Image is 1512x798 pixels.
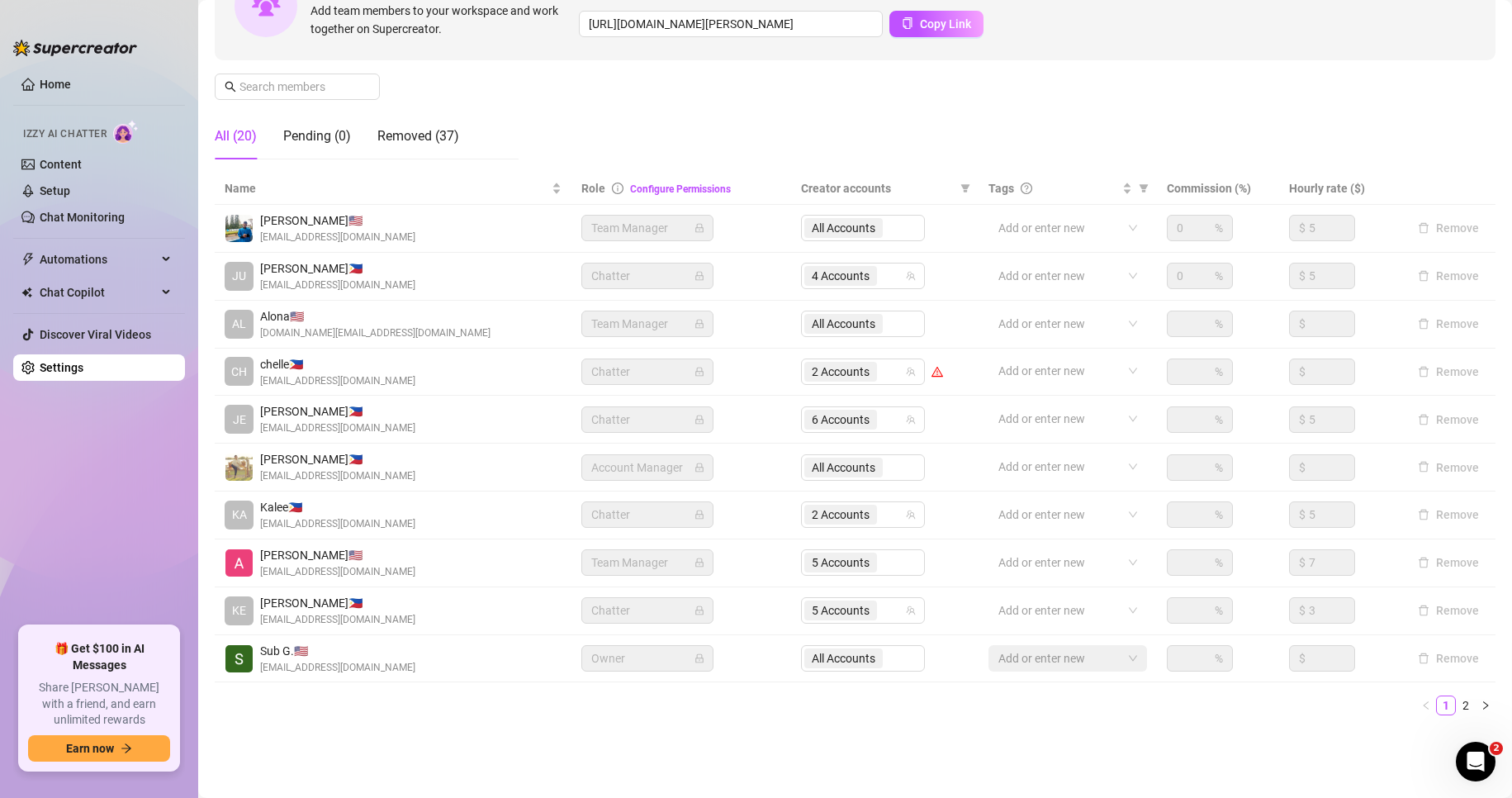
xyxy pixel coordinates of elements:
button: Remove [1411,505,1486,525]
span: Chatter [591,264,704,288]
li: 2 [1456,696,1476,715]
span: [PERSON_NAME] 🇵🇭 [260,402,415,420]
a: Discover Viral Videos [40,328,151,341]
span: 2 Accounts [812,363,870,381]
li: Previous Page [1416,696,1436,715]
span: 2 Accounts [812,506,870,524]
span: filter [1139,183,1149,193]
img: logo-BBDzfeDw.svg [13,40,137,56]
span: 6 Accounts [812,411,870,429]
button: Remove [1411,218,1486,238]
img: Alexicon Ortiaga [225,549,253,577]
li: 1 [1436,696,1456,715]
span: lock [694,606,704,615]
span: team [906,510,916,520]
button: Remove [1411,648,1486,668]
div: Pending (0) [283,126,351,146]
span: filter [1135,176,1152,201]
div: Removed (37) [377,126,459,146]
span: Chat Copilot [40,279,157,306]
span: JU [232,267,246,285]
span: Add team members to your workspace and work together on Supercreator. [310,2,572,38]
span: Sub G. 🇺🇸 [260,642,415,660]
button: Remove [1411,601,1486,620]
button: left [1416,696,1436,715]
span: 6 Accounts [804,410,877,430]
span: lock [694,558,704,568]
span: KE [232,601,246,620]
span: Copy Link [920,17,971,31]
span: lock [694,415,704,425]
span: [EMAIL_ADDRESS][DOMAIN_NAME] [260,612,415,628]
span: 4 Accounts [812,267,870,285]
span: Tags [988,179,1014,197]
span: 4 Accounts [804,266,877,286]
span: Owner [591,646,704,671]
span: left [1421,701,1431,710]
img: Aaron Paul Carnaje [225,454,253,481]
button: Copy Link [889,11,984,37]
span: search [225,81,236,93]
button: Remove [1411,553,1486,572]
span: Share [PERSON_NAME] with a friend, and earn unlimited rewards [28,680,170,729]
span: team [906,271,916,281]
span: [EMAIL_ADDRESS][DOMAIN_NAME] [260,373,415,389]
span: 🎁 Get $100 in AI Messages [28,641,170,673]
span: team [906,415,916,425]
img: Emad Ataei [225,215,253,242]
span: thunderbolt [21,253,35,266]
span: [EMAIL_ADDRESS][DOMAIN_NAME] [260,516,415,532]
span: Izzy AI Chatter [23,126,107,142]
a: 1 [1437,696,1455,715]
span: chelle 🇵🇭 [260,355,415,373]
img: Chat Copilot [21,287,32,298]
div: All (20) [215,126,257,146]
a: Configure Permissions [630,183,731,195]
span: [DOMAIN_NAME][EMAIL_ADDRESS][DOMAIN_NAME] [260,325,491,341]
span: CH [231,363,247,381]
a: Settings [40,361,83,374]
th: Commission (%) [1157,173,1279,205]
span: filter [957,176,974,201]
span: Name [225,179,548,197]
span: Earn now [66,742,114,755]
span: KA [232,506,247,524]
span: 5 Accounts [812,601,870,620]
button: Earn nowarrow-right [28,735,170,762]
span: [EMAIL_ADDRESS][DOMAIN_NAME] [260,468,415,484]
th: Name [215,173,571,205]
span: Automations [40,246,157,273]
a: Setup [40,184,70,197]
a: Content [40,158,82,171]
span: Role [581,182,605,195]
span: JE [233,411,246,429]
span: arrow-right [121,743,132,754]
span: [PERSON_NAME] 🇵🇭 [260,259,415,278]
span: [EMAIL_ADDRESS][DOMAIN_NAME] [260,660,415,676]
span: filter [960,183,970,193]
span: 2 Accounts [804,362,877,382]
span: [EMAIL_ADDRESS][DOMAIN_NAME] [260,420,415,436]
span: Alona 🇺🇸 [260,307,491,325]
li: Next Page [1476,696,1495,715]
a: Chat Monitoring [40,211,125,224]
th: Hourly rate ($) [1279,173,1401,205]
button: right [1476,696,1495,715]
span: team [906,367,916,377]
a: 2 [1457,696,1475,715]
span: [EMAIL_ADDRESS][DOMAIN_NAME] [260,278,415,293]
span: Team Manager [591,311,704,336]
span: [EMAIL_ADDRESS][DOMAIN_NAME] [260,564,415,580]
span: team [906,606,916,615]
button: Remove [1411,266,1486,286]
span: warning [931,366,943,378]
input: Search members [239,78,357,96]
span: 2 [1490,742,1503,755]
span: AL [232,315,246,333]
span: question-circle [1021,183,1032,194]
span: Team Manager [591,550,704,575]
span: Creator accounts [801,179,955,197]
span: Chatter [591,598,704,623]
button: Remove [1411,458,1486,477]
span: lock [694,271,704,281]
